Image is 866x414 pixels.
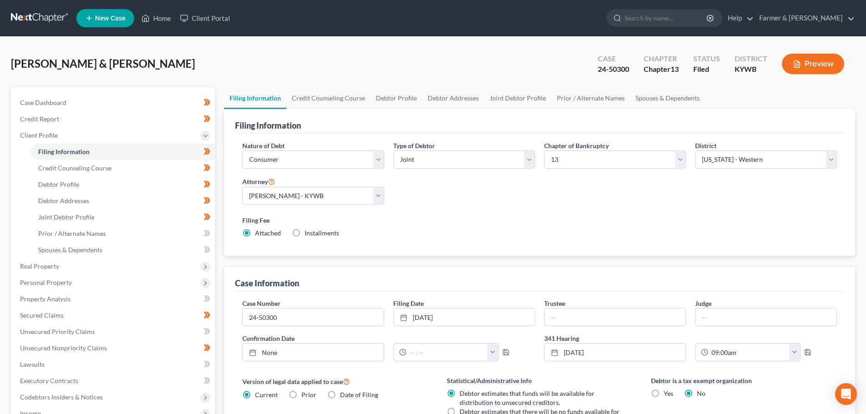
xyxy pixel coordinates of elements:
[20,377,78,384] span: Executory Contracts
[242,141,285,150] label: Nature of Debt
[38,213,95,221] span: Joint Debtor Profile
[38,148,90,155] span: Filing Information
[255,391,278,399] span: Current
[630,87,705,109] a: Spouses & Dependents
[38,164,111,172] span: Credit Counseling Course
[20,360,45,368] span: Lawsuits
[235,120,301,131] div: Filing Information
[243,309,384,326] input: Enter case number...
[13,356,215,373] a: Lawsuits
[695,299,711,308] label: Judge
[11,57,195,70] span: [PERSON_NAME] & [PERSON_NAME]
[243,344,384,361] a: None
[735,64,767,75] div: KYWB
[31,242,215,258] a: Spouses & Dependents
[20,131,58,139] span: Client Profile
[782,54,844,74] button: Preview
[696,309,836,326] input: --
[835,383,857,405] div: Open Intercom Messenger
[255,229,281,237] span: Attached
[644,54,679,64] div: Chapter
[551,87,630,109] a: Prior / Alternate Names
[735,54,767,64] div: District
[137,10,175,26] a: Home
[20,262,59,270] span: Real Property
[20,328,95,335] span: Unsecured Priority Claims
[20,99,66,106] span: Case Dashboard
[460,389,595,406] span: Debtor estimates that funds will be available for distribution to unsecured creditors.
[31,193,215,209] a: Debtor Addresses
[340,391,378,399] span: Date of Filing
[20,295,70,303] span: Property Analysis
[305,229,339,237] span: Installments
[20,344,107,352] span: Unsecured Nonpriority Claims
[31,160,215,176] a: Credit Counseling Course
[38,246,102,254] span: Spouses & Dependents
[394,309,535,326] a: [DATE]
[695,141,716,150] label: District
[13,373,215,389] a: Executory Contracts
[755,10,855,26] a: Farmer & [PERSON_NAME]
[13,307,215,324] a: Secured Claims
[406,344,488,361] input: -- : --
[242,176,275,187] label: Attorney
[598,54,629,64] div: Case
[598,64,629,75] div: 24-50300
[484,87,551,109] a: Joint Debtor Profile
[422,87,484,109] a: Debtor Addresses
[31,144,215,160] a: Filing Information
[20,279,72,286] span: Personal Property
[31,225,215,242] a: Prior / Alternate Names
[242,299,280,308] label: Case Number
[393,141,435,150] label: Type of Debtor
[13,291,215,307] a: Property Analysis
[447,376,633,385] label: Statistical/Administrative Info
[671,65,679,73] span: 13
[286,87,370,109] a: Credit Counseling Course
[693,64,720,75] div: Filed
[393,299,424,308] label: Filing Date
[708,344,790,361] input: -- : --
[13,111,215,127] a: Credit Report
[31,176,215,193] a: Debtor Profile
[38,180,79,188] span: Debtor Profile
[38,197,89,205] span: Debtor Addresses
[644,64,679,75] div: Chapter
[20,393,103,401] span: Codebtors Insiders & Notices
[31,209,215,225] a: Joint Debtor Profile
[544,299,565,308] label: Trustee
[625,10,708,26] input: Search by name...
[540,334,841,343] label: 341 Hearing
[13,324,215,340] a: Unsecured Priority Claims
[224,87,286,109] a: Filing Information
[38,229,106,237] span: Prior / Alternate Names
[545,309,686,326] input: --
[20,115,59,123] span: Credit Report
[238,334,540,343] label: Confirmation Date
[13,340,215,356] a: Unsecured Nonpriority Claims
[242,376,428,387] label: Version of legal data applied to case
[95,15,125,22] span: New Case
[664,389,673,397] span: Yes
[242,215,837,225] label: Filing Fee
[20,311,64,319] span: Secured Claims
[235,278,299,289] div: Case Information
[370,87,422,109] a: Debtor Profile
[651,376,837,385] label: Debtor is a tax exempt organization
[545,344,686,361] a: [DATE]
[697,389,706,397] span: No
[175,10,235,26] a: Client Portal
[13,95,215,111] a: Case Dashboard
[723,10,754,26] a: Help
[544,141,609,150] label: Chapter of Bankruptcy
[693,54,720,64] div: Status
[301,391,316,399] span: Prior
